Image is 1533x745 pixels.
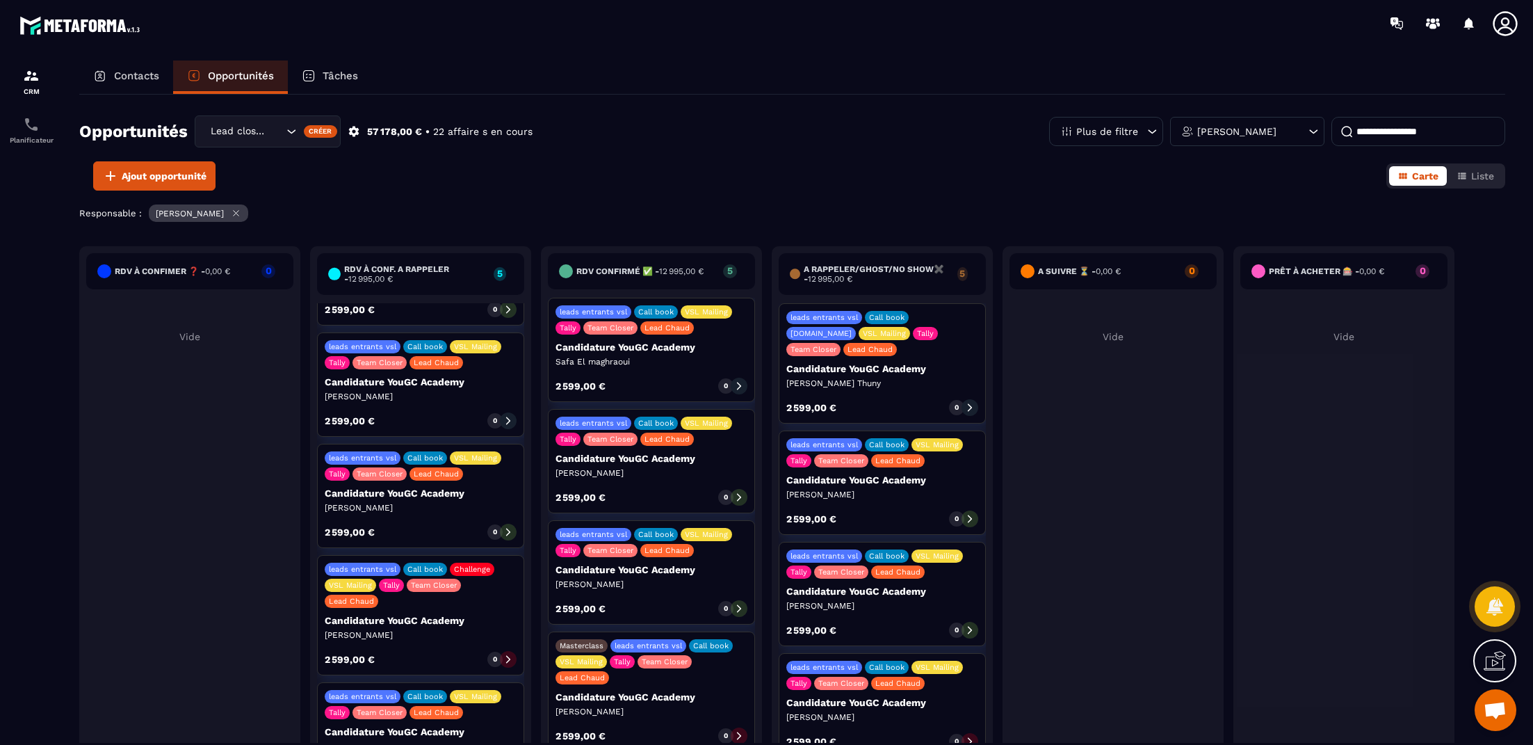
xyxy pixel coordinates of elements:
[79,208,142,218] p: Responsable :
[685,307,728,317] p: VSL Mailing
[86,331,293,342] p: Vide
[786,712,978,723] p: [PERSON_NAME]
[325,391,517,402] p: [PERSON_NAME]
[642,657,688,666] p: Team Closer
[555,492,606,502] p: 2 599,00 €
[454,454,497,463] p: VSL Mailing
[786,474,978,486] p: Candidature YouGC Academy
[955,625,959,635] p: 0
[425,125,430,138] p: •
[329,358,346,367] p: Tally
[869,663,905,672] p: Call book
[587,435,633,444] p: Team Closer
[818,679,864,688] p: Team Closer
[560,673,605,682] p: Lead Chaud
[1009,331,1217,342] p: Vide
[818,456,864,465] p: Team Closer
[724,604,728,614] p: 0
[3,57,59,106] a: formationformationCRM
[122,169,206,183] span: Ajout opportunité
[560,546,576,555] p: Tally
[3,136,59,144] p: Planificateur
[433,125,533,138] p: 22 affaire s en cours
[1389,166,1447,186] button: Carte
[325,305,375,314] p: 2 599,00 €
[560,419,627,428] p: leads entrants vsl
[808,274,852,284] span: 12 995,00 €
[383,581,400,590] p: Tally
[638,307,674,317] p: Call book
[693,641,729,650] p: Call book
[916,552,959,561] p: VSL Mailing
[1412,170,1438,182] span: Carte
[414,708,459,717] p: Lead Chaud
[1197,127,1276,136] p: [PERSON_NAME]
[329,470,346,479] p: Tally
[555,691,747,703] p: Candidature YouGC Academy
[560,323,576,333] p: Tally
[863,329,906,338] p: VSL Mailing
[555,453,747,464] p: Candidature YouGC Academy
[329,708,346,717] p: Tally
[493,305,497,314] p: 0
[325,655,375,664] p: 2 599,00 €
[325,502,517,513] p: [PERSON_NAME]
[414,470,459,479] p: Lead Chaud
[494,269,506,278] p: 5
[1240,331,1447,342] p: Vide
[555,706,747,717] p: [PERSON_NAME]
[615,641,682,650] p: leads entrants vsl
[869,313,905,322] p: Call book
[367,125,422,138] p: 57 178,00 €
[723,266,737,275] p: 5
[786,586,978,597] p: Candidature YouGC Academy
[493,416,497,426] p: 0
[325,726,517,737] p: Candidature YouGC Academy
[555,564,747,575] p: Candidature YouGC Academy
[790,568,807,577] p: Tally
[3,88,59,95] p: CRM
[644,323,690,333] p: Lead Chaud
[329,454,396,463] p: leads entrants vsl
[1471,170,1494,182] span: Liste
[114,70,159,82] p: Contacts
[23,67,40,84] img: formation
[916,663,959,672] p: VSL Mailing
[323,70,358,82] p: Tâches
[348,274,393,284] span: 12 995,00 €
[454,565,490,574] p: Challenge
[790,329,852,338] p: [DOMAIN_NAME]
[587,546,633,555] p: Team Closer
[454,342,497,351] p: VSL Mailing
[1416,266,1429,275] p: 0
[79,61,173,94] a: Contacts
[576,266,704,276] h6: Rdv confirmé ✅ -
[875,456,920,465] p: Lead Chaud
[23,116,40,133] img: scheduler
[325,416,375,426] p: 2 599,00 €
[790,345,836,354] p: Team Closer
[869,440,905,449] p: Call book
[786,363,978,374] p: Candidature YouGC Academy
[357,358,403,367] p: Team Closer
[407,342,443,351] p: Call book
[644,435,690,444] p: Lead Chaud
[329,581,372,590] p: VSL Mailing
[790,313,858,322] p: leads entrants vsl
[555,381,606,391] p: 2 599,00 €
[79,118,188,145] h2: Opportunités
[644,546,690,555] p: Lead Chaud
[329,342,396,351] p: leads entrants vsl
[786,378,978,389] p: [PERSON_NAME] Thuny
[804,264,950,284] h6: A RAPPELER/GHOST/NO SHOW✖️ -
[269,124,283,139] input: Search for option
[875,568,920,577] p: Lead Chaud
[614,657,631,666] p: Tally
[957,269,968,278] p: 5
[560,530,627,539] p: leads entrants vsl
[638,530,674,539] p: Call book
[685,530,728,539] p: VSL Mailing
[173,61,288,94] a: Opportunités
[560,657,603,666] p: VSL Mailing
[407,454,443,463] p: Call book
